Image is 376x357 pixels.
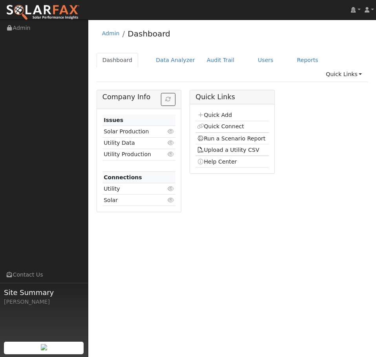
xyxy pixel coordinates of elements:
a: Dashboard [97,53,139,67]
a: Upload a Utility CSV [197,147,259,153]
a: Help Center [197,158,237,165]
a: Admin [102,30,120,36]
td: Utility Data [102,137,164,149]
h5: Company Info [102,93,175,101]
strong: Connections [104,174,142,180]
a: Data Analyzer [150,53,201,67]
i: Click to view [167,140,174,146]
td: Utility Production [102,149,164,160]
a: Reports [291,53,324,67]
a: Dashboard [128,29,170,38]
img: SolarFax [6,4,80,21]
img: retrieve [41,344,47,350]
a: Quick Add [197,112,232,118]
a: Quick Links [320,67,368,82]
i: Click to view [167,129,174,134]
a: Users [252,53,279,67]
td: Solar Production [102,126,164,137]
i: Click to view [167,197,174,203]
td: Utility [102,183,164,195]
strong: Issues [104,117,123,123]
i: Click to view [167,186,174,191]
a: Run a Scenario Report [197,135,266,142]
a: Audit Trail [201,53,240,67]
h5: Quick Links [195,93,268,101]
td: Solar [102,195,164,206]
div: [PERSON_NAME] [4,298,84,306]
a: Quick Connect [197,123,244,129]
span: Site Summary [4,287,84,298]
i: Click to view [167,151,174,157]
